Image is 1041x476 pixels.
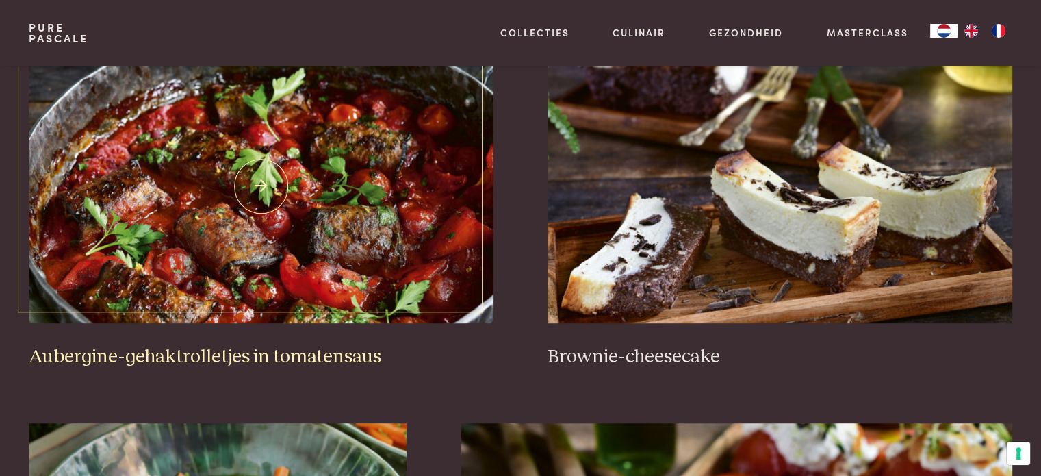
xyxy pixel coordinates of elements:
a: Culinair [613,25,665,40]
img: Aubergine-gehaktrolletjes in tomatensaus [29,49,493,323]
img: Brownie-cheesecake [548,49,1012,323]
a: FR [985,24,1012,38]
a: EN [958,24,985,38]
a: Aubergine-gehaktrolletjes in tomatensaus Aubergine-gehaktrolletjes in tomatensaus [29,49,493,368]
a: PurePascale [29,22,88,44]
a: Brownie-cheesecake Brownie-cheesecake [548,49,1012,368]
a: NL [930,24,958,38]
h3: Aubergine-gehaktrolletjes in tomatensaus [29,345,493,369]
div: Language [930,24,958,38]
button: Uw voorkeuren voor toestemming voor trackingtechnologieën [1007,442,1030,465]
ul: Language list [958,24,1012,38]
h3: Brownie-cheesecake [548,345,1012,369]
aside: Language selected: Nederlands [930,24,1012,38]
a: Gezondheid [709,25,783,40]
a: Collecties [500,25,569,40]
a: Masterclass [827,25,908,40]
